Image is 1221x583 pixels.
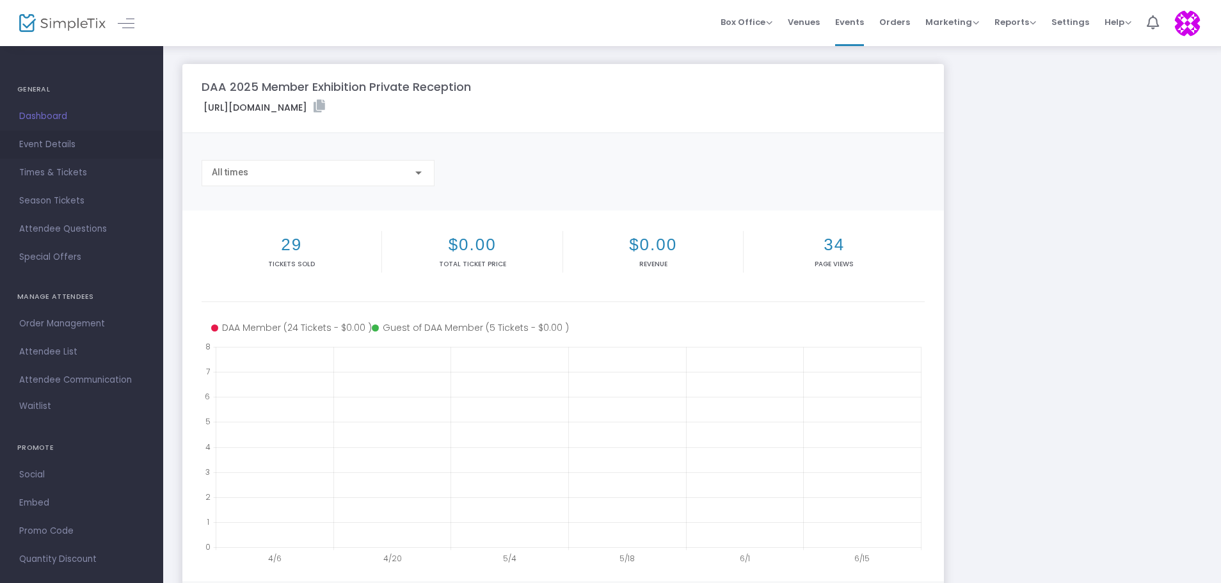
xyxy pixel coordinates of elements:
span: Times & Tickets [19,164,144,181]
span: Social [19,467,144,483]
text: 4/20 [383,553,402,564]
span: Special Offers [19,249,144,266]
span: Events [835,6,864,38]
span: Promo Code [19,523,144,539]
span: Event Details [19,136,144,153]
span: Order Management [19,315,144,332]
p: Tickets sold [204,259,379,269]
text: 2 [205,491,211,502]
p: Page Views [746,259,922,269]
span: Attendee List [19,344,144,360]
span: Dashboard [19,108,144,125]
text: 5 [205,416,211,427]
text: 4 [205,441,211,452]
p: Total Ticket Price [385,259,559,269]
span: Venues [788,6,820,38]
span: Marketing [925,16,979,28]
h2: $0.00 [385,235,559,255]
text: 1 [207,516,209,527]
text: 6/15 [854,553,870,564]
text: 5/4 [503,553,516,564]
h4: GENERAL [17,77,146,102]
h2: $0.00 [566,235,740,255]
text: 7 [206,366,210,377]
label: [URL][DOMAIN_NAME] [203,100,325,115]
span: Help [1105,16,1131,28]
span: Quantity Discount [19,551,144,568]
span: Embed [19,495,144,511]
text: 6 [205,391,210,402]
span: Reports [994,16,1036,28]
m-panel-title: DAA 2025 Member Exhibition Private Reception [202,78,471,95]
h4: MANAGE ATTENDEES [17,284,146,310]
span: Orders [879,6,910,38]
text: 4/6 [268,553,282,564]
span: Attendee Communication [19,372,144,388]
text: 0 [205,541,211,552]
h2: 29 [204,235,379,255]
span: Box Office [721,16,772,28]
h2: 34 [746,235,922,255]
text: 3 [205,466,210,477]
span: All times [212,167,248,177]
text: 5/18 [619,553,635,564]
span: Settings [1051,6,1089,38]
text: 8 [205,341,211,352]
span: Season Tickets [19,193,144,209]
p: Revenue [566,259,740,269]
span: Attendee Questions [19,221,144,237]
h4: PROMOTE [17,435,146,461]
text: 6/1 [740,553,750,564]
span: Waitlist [19,400,51,413]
